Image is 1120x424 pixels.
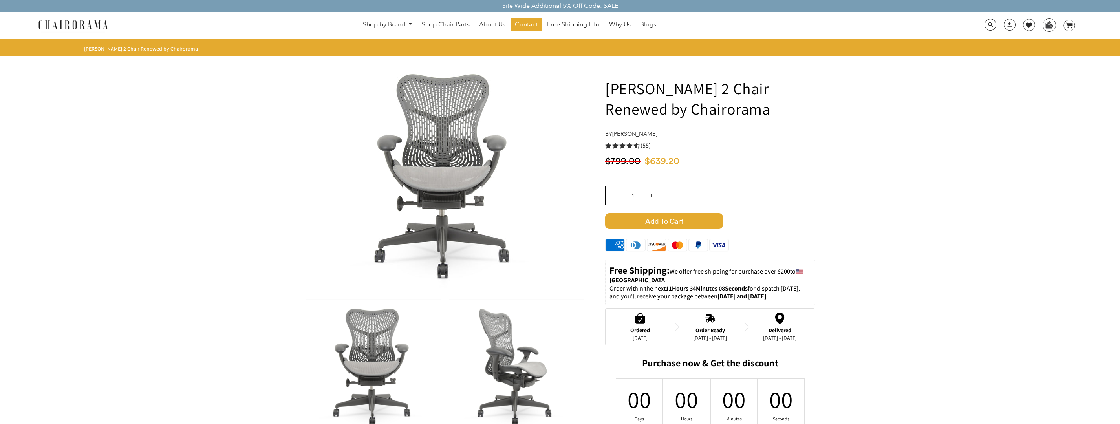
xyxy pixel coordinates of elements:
[634,384,644,415] div: 00
[475,18,509,31] a: About Us
[547,20,600,29] span: Free Shipping Info
[1043,19,1055,31] img: WhatsApp_Image_2024-07-12_at_16.23.01.webp
[609,20,631,29] span: Why Us
[612,130,657,137] a: [PERSON_NAME]
[776,416,786,422] div: Seconds
[729,384,739,415] div: 00
[605,78,815,119] h1: [PERSON_NAME] 2 Chair Renewed by Chairorama
[605,18,635,31] a: Why Us
[642,186,661,205] input: +
[609,264,811,285] p: to
[328,172,563,180] a: Herman Miller Mirra 2 Chair Renewed by Chairorama - chairorama
[640,20,656,29] span: Blogs
[630,335,650,341] div: [DATE]
[682,384,692,415] div: 00
[609,264,670,276] strong: Free Shipping:
[605,213,723,229] span: Add to Cart
[606,186,624,205] input: -
[146,18,874,33] nav: DesktopNavigation
[634,416,644,422] div: Days
[328,58,563,294] img: Herman Miller Mirra 2 Chair Renewed by Chairorama - chairorama
[729,416,739,422] div: Minutes
[641,142,651,150] span: (55)
[34,19,112,33] img: chairorama
[605,157,641,166] span: $799.00
[515,20,538,29] span: Contact
[84,45,201,52] nav: breadcrumbs
[84,45,198,52] span: [PERSON_NAME] 2 Chair Renewed by Chairorama
[605,357,815,373] h2: Purchase now & Get the discount
[693,335,727,341] div: [DATE] - [DATE]
[511,18,542,31] a: Contact
[359,18,416,31] a: Shop by Brand
[666,284,748,292] span: 11Hours 34Minutes 08Seconds
[605,213,815,229] button: Add to Cart
[609,285,811,301] p: Order within the next for dispatch [DATE], and you'll receive your package between
[763,335,797,341] div: [DATE] - [DATE]
[670,267,790,276] span: We offer free shipping for purchase over $200
[763,327,797,333] div: Delivered
[418,18,474,31] a: Shop Chair Parts
[693,327,727,333] div: Order Ready
[644,157,679,166] span: $639.20
[422,20,470,29] span: Shop Chair Parts
[776,384,786,415] div: 00
[605,131,815,137] h4: by
[609,276,667,284] strong: [GEOGRAPHIC_DATA]
[543,18,604,31] a: Free Shipping Info
[636,18,660,31] a: Blogs
[479,20,505,29] span: About Us
[605,141,815,150] a: 4.5 rating (55 votes)
[682,416,692,422] div: Hours
[717,292,766,300] strong: [DATE] and [DATE]
[630,327,650,333] div: Ordered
